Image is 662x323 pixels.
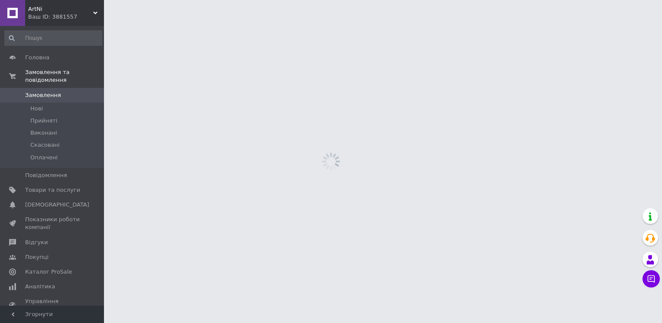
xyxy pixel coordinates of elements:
[25,216,80,231] span: Показники роботи компанії
[643,270,660,287] button: Чат з покупцем
[25,283,55,291] span: Аналітика
[25,54,49,61] span: Головна
[25,268,72,276] span: Каталог ProSale
[25,68,104,84] span: Замовлення та повідомлення
[30,129,57,137] span: Виконані
[30,154,58,161] span: Оплачені
[25,91,61,99] span: Замовлення
[30,141,60,149] span: Скасовані
[25,201,89,209] span: [DEMOGRAPHIC_DATA]
[25,186,80,194] span: Товари та послуги
[4,30,102,46] input: Пошук
[25,253,49,261] span: Покупці
[30,117,57,125] span: Прийняті
[25,239,48,246] span: Відгуки
[25,171,67,179] span: Повідомлення
[30,105,43,113] span: Нові
[28,5,93,13] span: ArtNi
[25,297,80,313] span: Управління сайтом
[28,13,104,21] div: Ваш ID: 3881557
